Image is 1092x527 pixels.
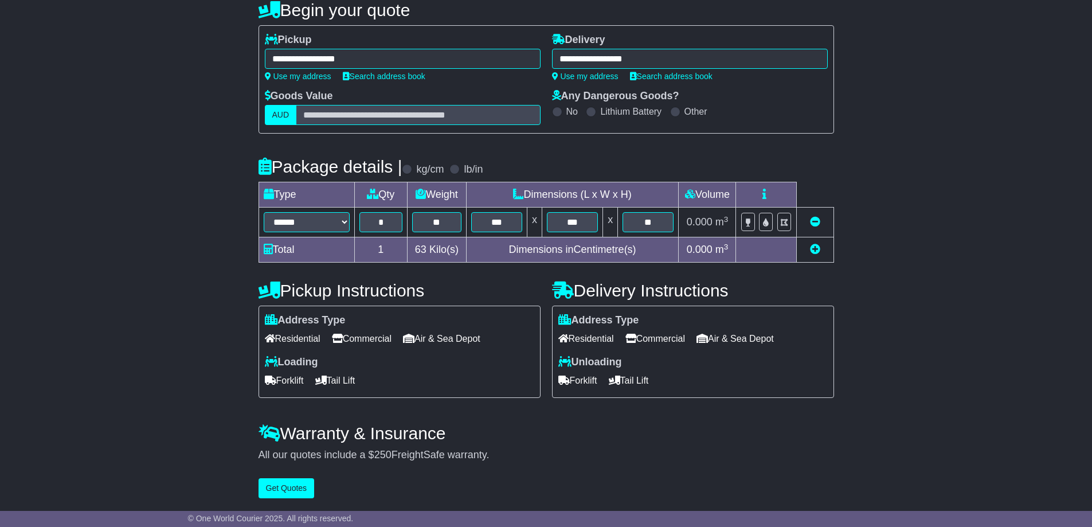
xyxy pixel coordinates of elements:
span: Forklift [265,372,304,389]
label: Unloading [558,356,622,369]
span: Air & Sea Depot [403,330,480,348]
h4: Package details | [259,157,402,176]
h4: Delivery Instructions [552,281,834,300]
sup: 3 [724,215,729,224]
label: AUD [265,105,297,125]
td: 1 [354,237,408,263]
label: Address Type [265,314,346,327]
button: Get Quotes [259,478,315,498]
td: Qty [354,182,408,208]
label: No [566,106,578,117]
td: x [603,208,618,237]
td: Weight [408,182,467,208]
span: Tail Lift [315,372,355,389]
sup: 3 [724,243,729,251]
a: Add new item [810,244,820,255]
span: Air & Sea Depot [696,330,774,348]
h4: Warranty & Insurance [259,424,834,443]
span: Residential [558,330,614,348]
a: Search address book [343,72,425,81]
h4: Begin your quote [259,1,834,19]
span: Residential [265,330,320,348]
a: Search address book [630,72,713,81]
td: Type [259,182,354,208]
span: Commercial [332,330,392,348]
span: Commercial [625,330,685,348]
label: Any Dangerous Goods? [552,90,679,103]
td: x [527,208,542,237]
a: Use my address [265,72,331,81]
td: Volume [679,182,736,208]
label: Goods Value [265,90,333,103]
label: Delivery [552,34,605,46]
td: Total [259,237,354,263]
span: Forklift [558,372,597,389]
label: Other [684,106,707,117]
span: 0.000 [687,244,713,255]
h4: Pickup Instructions [259,281,541,300]
label: Address Type [558,314,639,327]
span: 63 [415,244,426,255]
span: © One World Courier 2025. All rights reserved. [188,514,354,523]
label: lb/in [464,163,483,176]
label: kg/cm [416,163,444,176]
td: Kilo(s) [408,237,467,263]
a: Use my address [552,72,619,81]
label: Pickup [265,34,312,46]
span: 0.000 [687,216,713,228]
td: Dimensions (L x W x H) [466,182,679,208]
span: m [715,244,729,255]
td: Dimensions in Centimetre(s) [466,237,679,263]
label: Loading [265,356,318,369]
div: All our quotes include a $ FreightSafe warranty. [259,449,834,462]
span: 250 [374,449,392,460]
span: Tail Lift [609,372,649,389]
a: Remove this item [810,216,820,228]
span: m [715,216,729,228]
label: Lithium Battery [600,106,662,117]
